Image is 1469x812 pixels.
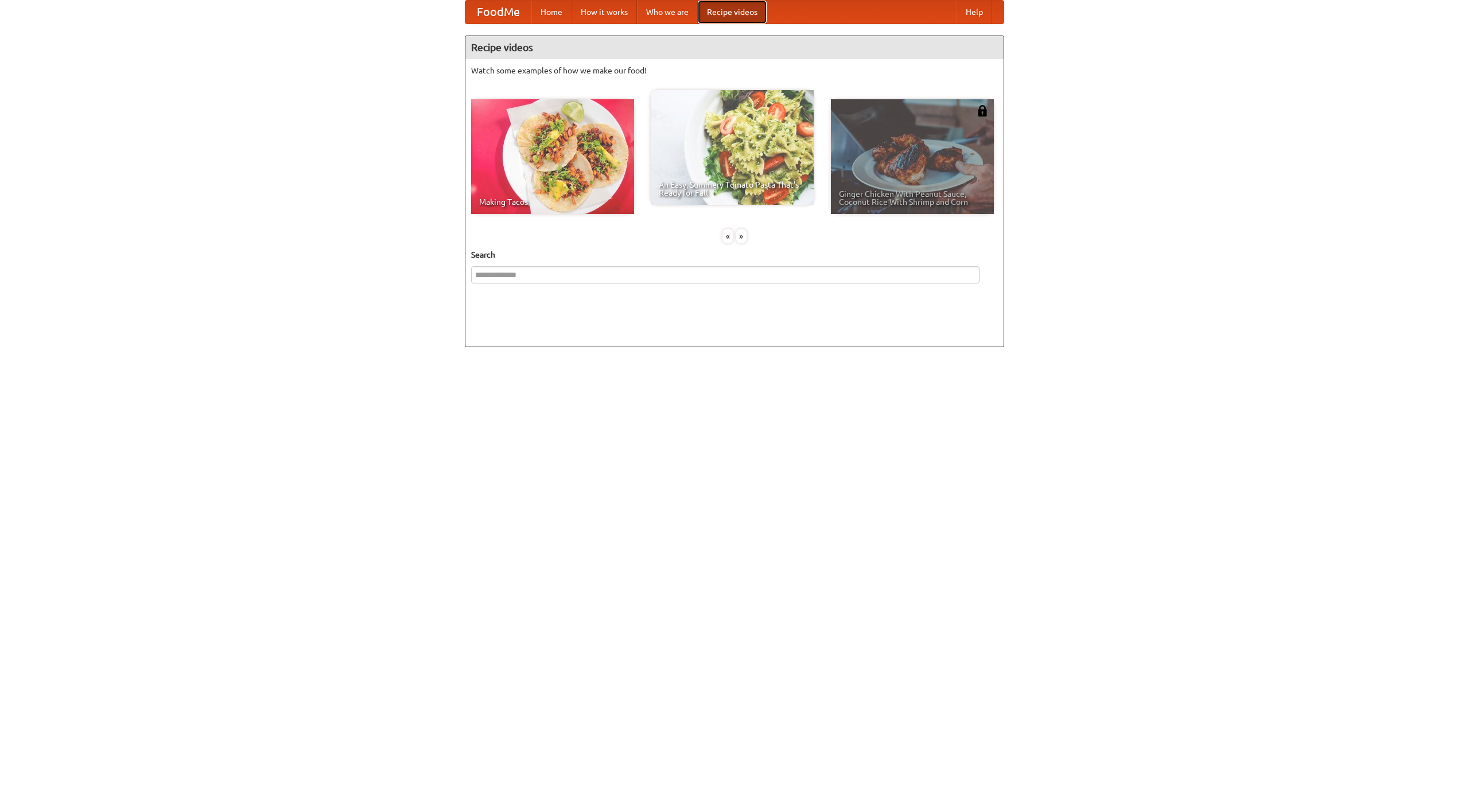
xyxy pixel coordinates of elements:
h4: Recipe videos [465,36,1004,59]
div: » [736,229,747,243]
a: Help [957,1,992,24]
span: Making Tacos [479,198,626,206]
span: An Easy, Summery Tomato Pasta That's Ready for Fall [659,181,806,197]
a: FoodMe [465,1,531,24]
a: Who we are [637,1,698,24]
h5: Search [471,249,998,261]
img: 483408.png [977,105,988,116]
a: An Easy, Summery Tomato Pasta That's Ready for Fall [651,90,814,205]
a: Home [531,1,572,24]
p: Watch some examples of how we make our food! [471,65,998,76]
a: How it works [572,1,637,24]
a: Making Tacos [471,99,634,214]
a: Recipe videos [698,1,767,24]
div: « [722,229,733,243]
